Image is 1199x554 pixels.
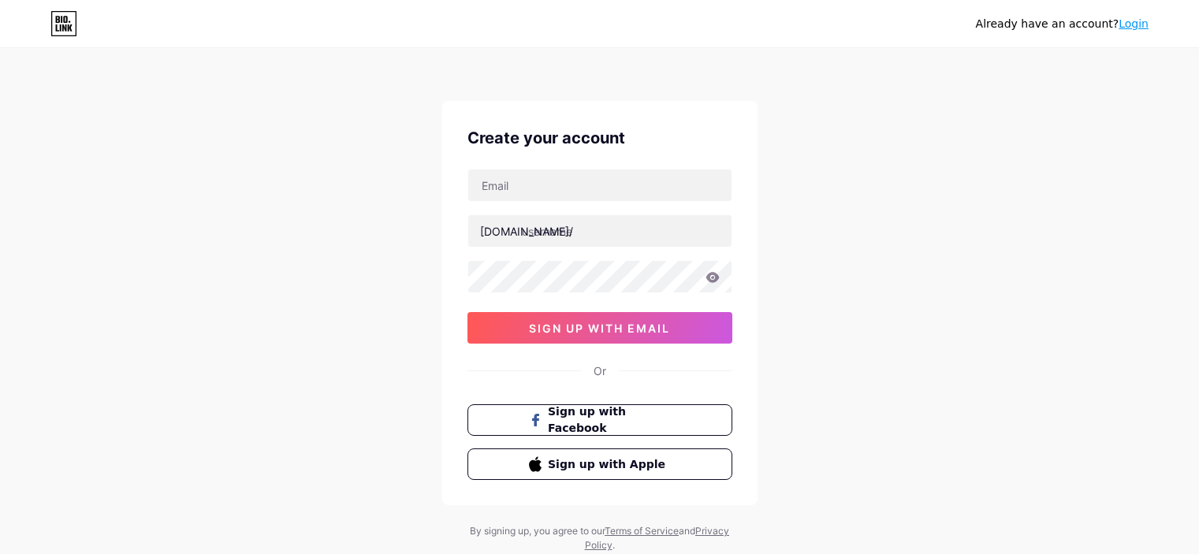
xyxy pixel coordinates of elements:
[548,403,670,437] span: Sign up with Facebook
[976,16,1149,32] div: Already have an account?
[467,404,732,436] button: Sign up with Facebook
[466,524,734,552] div: By signing up, you agree to our and .
[468,169,732,201] input: Email
[467,448,732,480] button: Sign up with Apple
[529,322,670,335] span: sign up with email
[605,525,679,537] a: Terms of Service
[467,126,732,150] div: Create your account
[1119,17,1149,30] a: Login
[594,363,606,379] div: Or
[468,215,732,247] input: username
[480,223,573,240] div: [DOMAIN_NAME]/
[467,312,732,344] button: sign up with email
[548,456,670,473] span: Sign up with Apple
